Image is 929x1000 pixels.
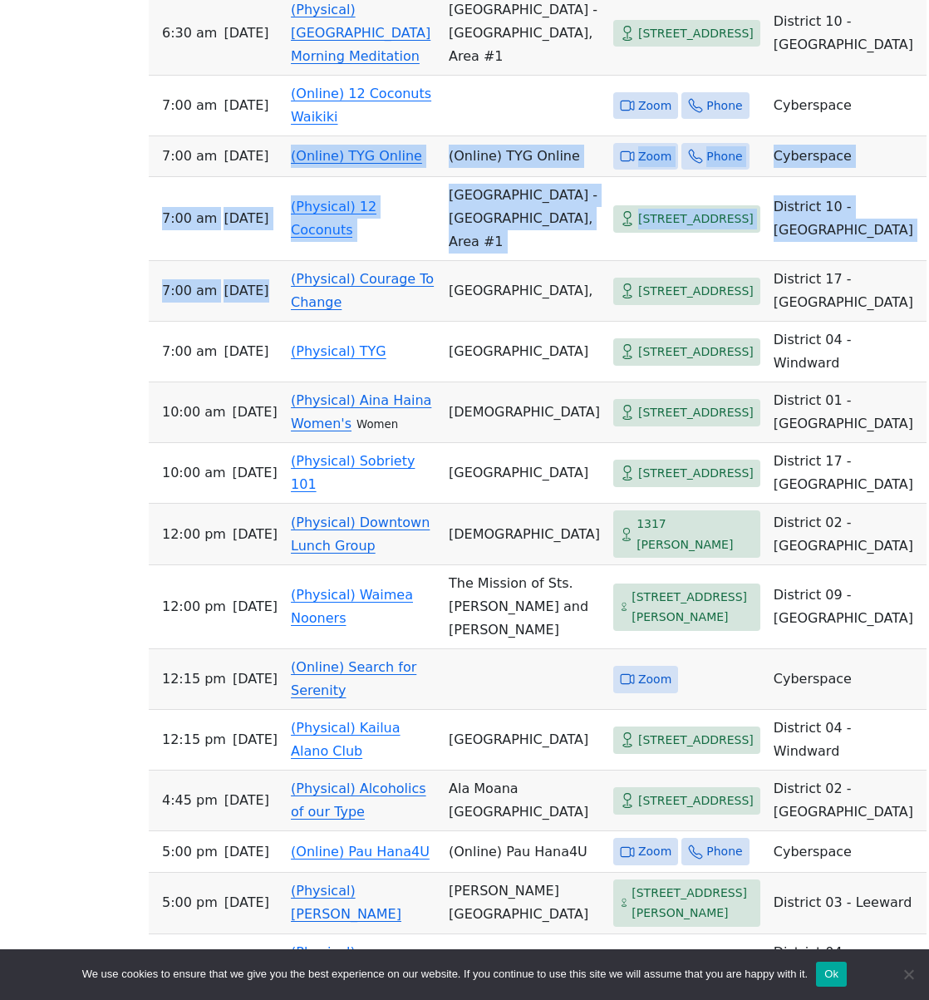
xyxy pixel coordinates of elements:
a: (Online) Pau Hana4U [291,844,430,860]
button: Ok [816,962,847,987]
td: Cyberspace [767,649,927,710]
td: [GEOGRAPHIC_DATA] [442,934,607,995]
span: 4:45 PM [162,789,218,812]
td: [GEOGRAPHIC_DATA] - [GEOGRAPHIC_DATA], Area #1 [442,177,607,261]
span: Phone [706,841,742,862]
td: District 03 - Leeward [767,873,927,934]
td: (Online) TYG Online [442,136,607,178]
span: [DATE] [224,340,268,363]
span: [DATE] [233,667,278,691]
td: [DEMOGRAPHIC_DATA] [442,504,607,565]
span: [STREET_ADDRESS] [638,23,754,44]
td: District 02 - [GEOGRAPHIC_DATA] [767,771,927,831]
a: (Physical) Courage To Change [291,271,434,310]
td: (Online) Pau Hana4U [442,831,607,873]
a: (Online) Search for Serenity [291,659,416,698]
td: District 01 - [GEOGRAPHIC_DATA] [767,382,927,443]
span: [DATE] [233,595,278,618]
td: Ala Moana [GEOGRAPHIC_DATA] [442,771,607,831]
td: District 09 - [GEOGRAPHIC_DATA] [767,565,927,649]
span: 7:00 AM [162,94,217,117]
a: (Physical) Kailua Alano Club [291,720,401,759]
span: 12:00 PM [162,523,226,546]
span: [STREET_ADDRESS] [638,791,754,811]
span: [DATE] [224,207,268,230]
a: (Physical) [PERSON_NAME] [291,944,401,983]
a: (Online) 12 Coconuts Waikiki [291,86,431,125]
td: [DEMOGRAPHIC_DATA] [442,382,607,443]
span: [DATE] [233,461,278,485]
span: [DATE] [233,523,278,546]
span: 12:15 PM [162,728,226,751]
a: (Physical) Aina Haina Women's [291,392,431,431]
span: [STREET_ADDRESS] [638,342,754,362]
td: District 17 - [GEOGRAPHIC_DATA] [767,261,927,322]
span: We use cookies to ensure that we give you the best experience on our website. If you continue to ... [82,966,808,983]
span: 6:30 AM [162,22,217,45]
span: 5:00 PM [162,891,218,914]
td: [GEOGRAPHIC_DATA], [442,261,607,322]
span: 12:15 PM [162,667,226,691]
span: [DATE] [224,840,269,864]
td: [GEOGRAPHIC_DATA] [442,322,607,382]
span: [DATE] [224,145,268,168]
span: Phone [706,146,742,167]
a: (Physical) [GEOGRAPHIC_DATA] Morning Meditation [291,2,430,64]
span: [DATE] [233,401,278,424]
span: Zoom [638,841,671,862]
span: 7:00 AM [162,145,217,168]
small: Women [356,418,398,431]
span: [DATE] [224,279,268,303]
span: Phone [706,96,742,116]
span: 7:00 AM [162,207,217,230]
a: (Physical) Downtown Lunch Group [291,515,430,554]
td: [GEOGRAPHIC_DATA] [442,710,607,771]
span: [DATE] [224,789,269,812]
a: (Online) TYG Online [291,148,422,164]
td: The Mission of Sts. [PERSON_NAME] and [PERSON_NAME] [442,565,607,649]
td: Cyberspace [767,831,927,873]
span: [DATE] [224,22,268,45]
span: 12:00 PM [162,595,226,618]
span: 10:00 AM [162,461,226,485]
td: District 02 - [GEOGRAPHIC_DATA] [767,504,927,565]
td: Cyberspace [767,76,927,136]
td: District 04 - Windward [767,710,927,771]
span: [STREET_ADDRESS] [638,463,754,484]
span: 10:00 AM [162,401,226,424]
a: (Physical) 12 Coconuts [291,199,376,238]
span: [STREET_ADDRESS][PERSON_NAME] [632,587,754,628]
span: [DATE] [224,891,269,914]
td: District 10 - [GEOGRAPHIC_DATA] [767,177,927,261]
span: 5:00 PM [162,840,218,864]
span: 1317 [PERSON_NAME] [637,514,754,554]
span: [DATE] [233,728,278,751]
span: [STREET_ADDRESS] [638,209,754,229]
td: [GEOGRAPHIC_DATA] [442,443,607,504]
span: [STREET_ADDRESS] [638,281,754,302]
span: [STREET_ADDRESS][PERSON_NAME] [632,883,754,924]
a: (Physical) [PERSON_NAME] [291,883,401,922]
span: Zoom [638,146,671,167]
span: 7:00 AM [162,279,217,303]
span: Zoom [638,669,671,690]
a: (Physical) TYG [291,343,386,359]
td: District 04 - Windward [767,934,927,995]
span: [STREET_ADDRESS] [638,730,754,751]
span: No [900,966,917,983]
span: [DATE] [224,94,268,117]
span: 7:00 AM [162,340,217,363]
a: (Physical) Alcoholics of our Type [291,781,426,820]
td: District 04 - Windward [767,322,927,382]
span: Zoom [638,96,671,116]
td: District 17 - [GEOGRAPHIC_DATA] [767,443,927,504]
span: [STREET_ADDRESS] [638,402,754,423]
a: (Physical) Sobriety 101 [291,453,415,492]
a: (Physical) Waimea Nooners [291,587,413,626]
td: [PERSON_NAME][GEOGRAPHIC_DATA] [442,873,607,934]
td: Cyberspace [767,136,927,178]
